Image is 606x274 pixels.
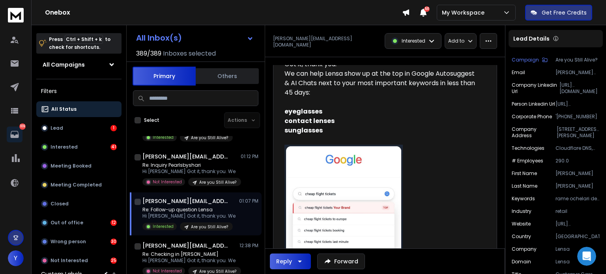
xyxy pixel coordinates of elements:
p: Meeting Booked [50,163,92,169]
button: Interested41 [36,139,122,155]
b: contact lenses [284,116,335,125]
p: Interested [153,224,174,229]
button: Campaign [512,57,548,63]
p: [GEOGRAPHIC_DATA] [555,233,600,240]
span: Ctrl + Shift + k [65,35,103,44]
div: Reply [276,257,292,265]
b: eyeglasses [284,107,322,116]
p: '[PHONE_NUMBER] [555,114,600,120]
h1: [PERSON_NAME][EMAIL_ADDRESS][DOMAIN_NAME] [142,242,229,250]
button: Get Free Credits [525,5,592,21]
button: Lead1 [36,120,122,136]
p: Are you Still Alive? [191,135,228,141]
p: 109 [19,123,26,130]
p: rame ochelari de vedere, lentile de contact colorate, lentile de contact cu dioptrii, determinari... [555,196,600,202]
p: 01:12 PM [241,153,258,160]
p: 12:38 PM [239,242,258,249]
p: Add to [448,38,464,44]
p: [URL][DOMAIN_NAME] [559,82,600,95]
p: Corporate Phone [512,114,552,120]
p: Hi [PERSON_NAME] Got it, thank you. We [142,213,236,219]
p: Keywords [512,196,535,202]
p: 01:07 PM [239,198,258,204]
button: Y [8,250,24,266]
h3: Filters [36,86,122,97]
p: Out of office [50,220,83,226]
p: My Workspace [442,9,488,17]
button: All Inbox(s) [130,30,260,46]
p: [PERSON_NAME][EMAIL_ADDRESS][DOMAIN_NAME] [273,35,380,48]
p: Hi [PERSON_NAME] Got it, thank you. We [142,257,237,264]
button: Others [196,67,259,85]
button: Forward [317,253,365,269]
p: First Name [512,170,537,177]
a: 109 [7,127,22,142]
button: Meeting Completed [36,177,122,193]
p: Technologies [512,145,544,151]
p: [PERSON_NAME] [555,170,600,177]
p: Campaign [512,57,539,63]
p: Not Interested [153,268,182,274]
p: Re: Inquiry Pearlsbyshari [142,162,237,168]
p: Re: Follow-up question Lensa [142,207,236,213]
button: Primary [133,67,196,86]
p: Interested [153,134,174,140]
p: Re: Checking in [PERSON_NAME] [142,251,237,257]
p: All Status [51,106,77,112]
span: 50 [424,6,430,12]
h1: Onebox [45,8,402,17]
button: Out of office12 [36,215,122,231]
h1: [PERSON_NAME][EMAIL_ADDRESS][PERSON_NAME][DOMAIN_NAME] [142,153,229,160]
div: 30 [110,239,117,245]
p: retail [555,208,600,214]
button: Reply [270,253,311,269]
p: Website [512,221,531,227]
p: Cloudflare DNS, Amazon SES, Gmail, Google Apps, MailChimp SPF, CloudFlare Hosting, React, Active ... [555,145,600,151]
p: Not Interested [153,179,182,185]
p: Lensa [555,246,600,252]
p: Company Linkedin Url [512,82,559,95]
div: 1 [110,125,117,131]
p: Person Linkedin Url [512,101,555,107]
p: Not Interested [50,257,88,264]
p: Meeting Completed [50,182,102,188]
p: Are you Still Alive? [191,224,228,230]
div: 12 [110,220,117,226]
h1: [PERSON_NAME][EMAIL_ADDRESS][DOMAIN_NAME] [142,197,229,205]
p: Get Free Credits [542,9,587,17]
button: Wrong person30 [36,234,122,250]
p: [URL][DOMAIN_NAME] [555,101,600,107]
p: Email [512,69,525,76]
div: 41 [110,144,117,150]
img: logo [8,8,24,22]
p: Country [512,233,531,240]
p: Lead Details [513,35,550,43]
p: Hi [PERSON_NAME] Got it, thank you. We [142,168,237,175]
h1: All Campaigns [43,61,85,69]
p: Press to check for shortcuts. [49,35,110,51]
b: sunglasses [284,126,323,135]
h3: Inboxes selected [163,49,216,58]
p: Closed [50,201,69,207]
button: All Campaigns [36,57,122,73]
p: Industry [512,208,531,214]
p: Wrong person [50,239,86,245]
button: Not Interested25 [36,253,122,268]
p: Company [512,246,537,252]
label: Select [144,117,159,123]
p: Are you Still Alive? [199,179,236,185]
p: Last Name [512,183,537,189]
p: [URL][DOMAIN_NAME] [555,221,600,227]
p: Lead [50,125,63,131]
button: Closed [36,196,122,212]
div: 25 [110,257,117,264]
p: Domain [512,259,531,265]
h1: All Inbox(s) [136,34,182,42]
p: # Employees [512,158,543,164]
p: Company Address [512,126,557,139]
p: 290.0 [555,158,600,164]
p: Interested [402,38,425,44]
